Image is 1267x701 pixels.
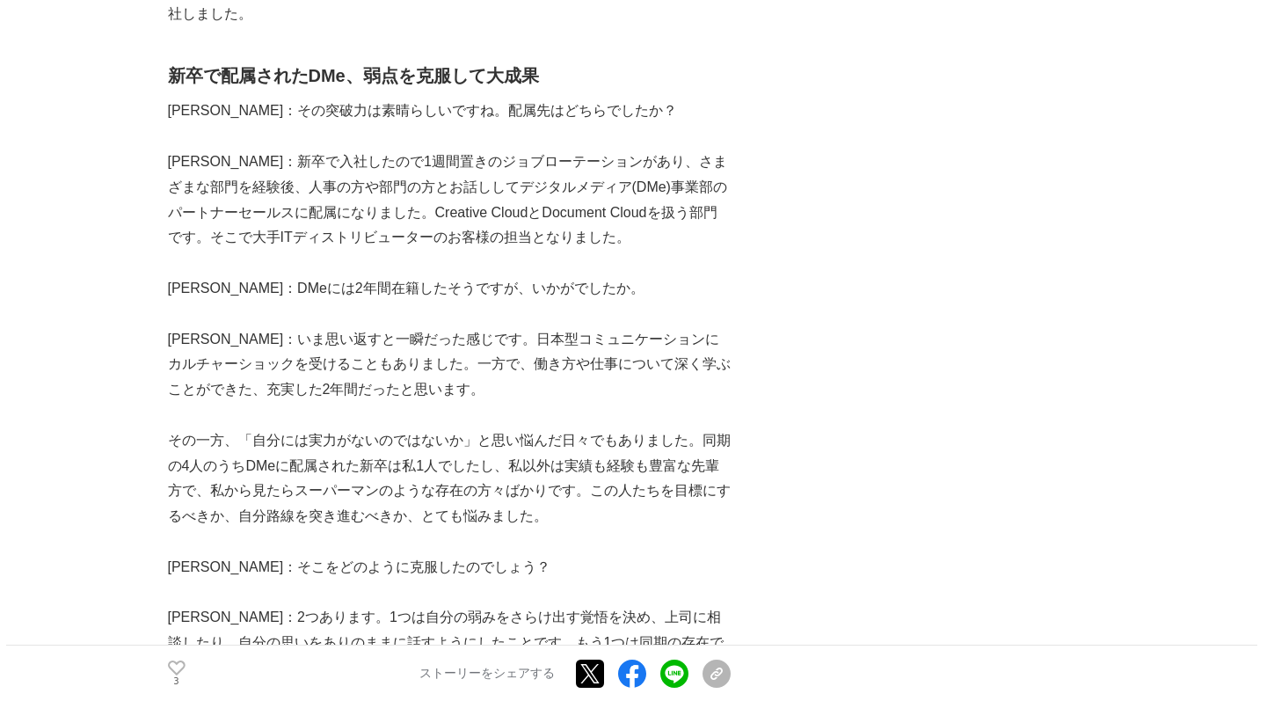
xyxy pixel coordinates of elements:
p: [PERSON_NAME]：そこをどのように克服したのでしょう？ [168,555,731,581]
p: [PERSON_NAME]：新卒で入社したので1週間置きのジョブローテーションがあり、さまざまな部門を経験後、人事の方や部門の方とお話ししてデジタルメディア(DMe)事業部のパートナーセールスに... [168,150,731,251]
p: その一方、「自分には実力がないのではないか」と思い悩んだ日々でもありました。同期の4人のうちDMeに配属された新卒は私1人でしたし、私以外は実績も経験も豊富な先輩方で、私から見たらスーパーマンの... [168,428,731,529]
p: [PERSON_NAME]：DMeには2年間在籍したそうですが、いかがでしたか。 [168,276,731,302]
h2: 新卒で配属されたDMe、弱点を克服して大成果 [168,62,731,90]
p: [PERSON_NAME]：その突破力は素晴らしいですね。配属先はどちらでしたか？ [168,99,731,124]
p: [PERSON_NAME]：いま思い返すと一瞬だった感じです。日本型コミュニケーションにカルチャーショックを受けることもありました。一方で、働き方や仕事について深く学ぶことができた、充実した2年... [168,327,731,403]
p: 3 [168,677,186,686]
p: ストーリーをシェアする [419,666,555,682]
